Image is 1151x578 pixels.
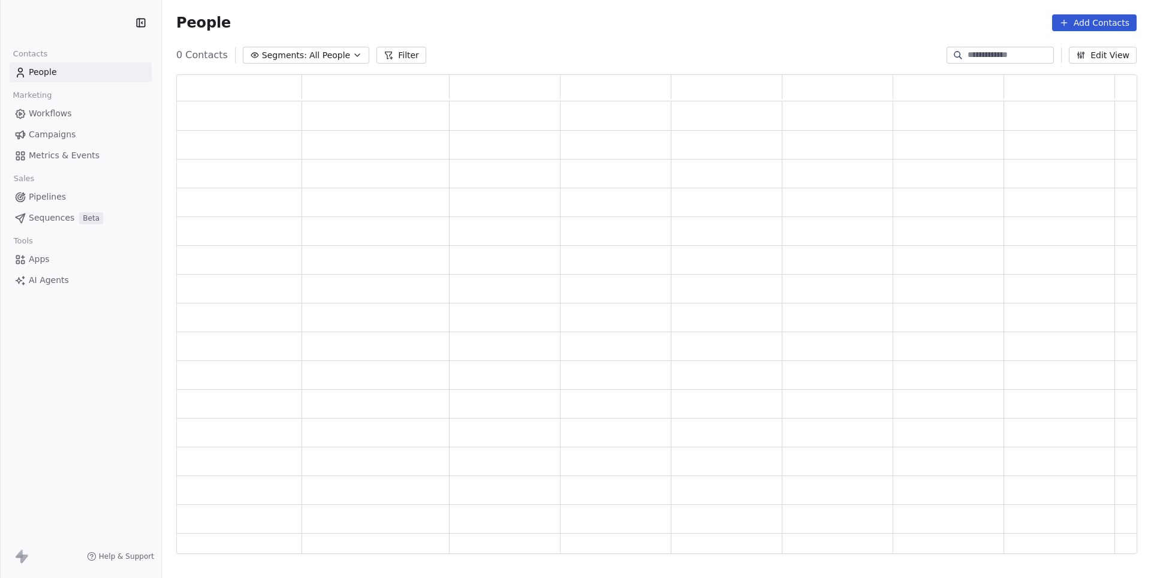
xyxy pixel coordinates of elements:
[176,48,228,62] span: 0 Contacts
[87,552,154,561] a: Help & Support
[10,125,152,144] a: Campaigns
[10,249,152,269] a: Apps
[8,170,40,188] span: Sales
[99,552,154,561] span: Help & Support
[8,45,53,63] span: Contacts
[29,66,57,79] span: People
[10,187,152,207] a: Pipelines
[29,128,76,141] span: Campaigns
[1069,47,1137,64] button: Edit View
[29,191,66,203] span: Pipelines
[29,212,74,224] span: Sequences
[1052,14,1137,31] button: Add Contacts
[10,270,152,290] a: AI Agents
[309,49,350,62] span: All People
[10,104,152,124] a: Workflows
[262,49,307,62] span: Segments:
[29,149,100,162] span: Metrics & Events
[10,62,152,82] a: People
[10,146,152,165] a: Metrics & Events
[376,47,426,64] button: Filter
[79,212,103,224] span: Beta
[29,274,69,287] span: AI Agents
[8,232,38,250] span: Tools
[176,14,231,32] span: People
[29,253,50,266] span: Apps
[29,107,72,120] span: Workflows
[8,86,57,104] span: Marketing
[10,208,152,228] a: SequencesBeta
